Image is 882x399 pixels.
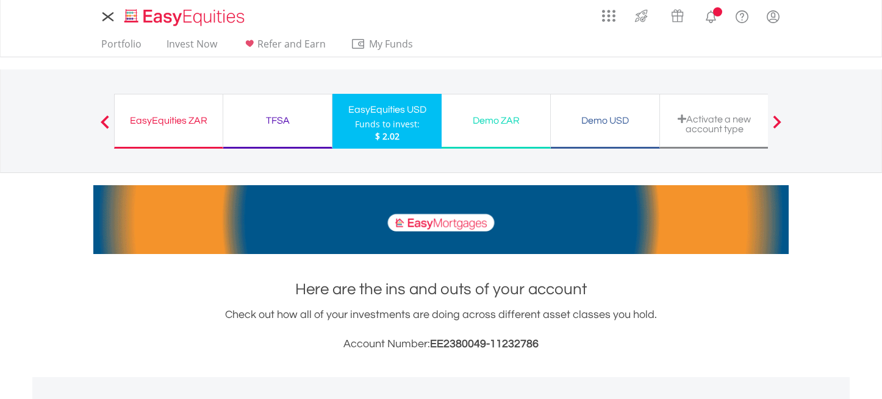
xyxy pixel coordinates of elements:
div: Demo USD [558,112,652,129]
img: EasyMortage Promotion Banner [93,185,789,254]
div: Check out how all of your investments are doing across different asset classes you hold. [93,306,789,353]
a: AppsGrid [594,3,623,23]
h1: Here are the ins and outs of your account [93,278,789,300]
span: My Funds [351,36,431,52]
div: EasyEquities USD [340,101,434,118]
span: Refer and Earn [257,37,326,51]
a: Refer and Earn [237,38,331,57]
div: Activate a new account type [667,114,761,134]
span: $ 2.02 [375,130,400,142]
span: EE2380049-11232786 [430,338,539,350]
img: EasyEquities_Logo.png [122,7,249,27]
div: Funds to invest: [355,118,420,130]
a: FAQ's and Support [726,3,758,27]
a: Notifications [695,3,726,27]
a: Home page [120,3,249,27]
div: Demo ZAR [449,112,543,129]
a: My Profile [758,3,789,30]
img: grid-menu-icon.svg [602,9,615,23]
a: Portfolio [96,38,146,57]
img: thrive-v2.svg [631,6,651,26]
h3: Account Number: [93,336,789,353]
a: Vouchers [659,3,695,26]
img: vouchers-v2.svg [667,6,687,26]
div: TFSA [231,112,324,129]
a: Invest Now [162,38,222,57]
div: EasyEquities ZAR [122,112,215,129]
